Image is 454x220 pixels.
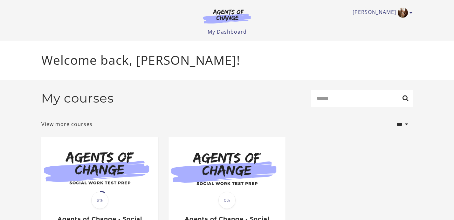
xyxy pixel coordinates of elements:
span: 0% [218,192,236,209]
a: View more courses [41,120,93,128]
img: Agents of Change Logo [196,9,258,23]
p: Welcome back, [PERSON_NAME]! [41,51,413,70]
h2: My courses [41,91,114,106]
a: Toggle menu [353,8,409,18]
span: 9% [91,192,108,209]
a: My Dashboard [208,28,247,35]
